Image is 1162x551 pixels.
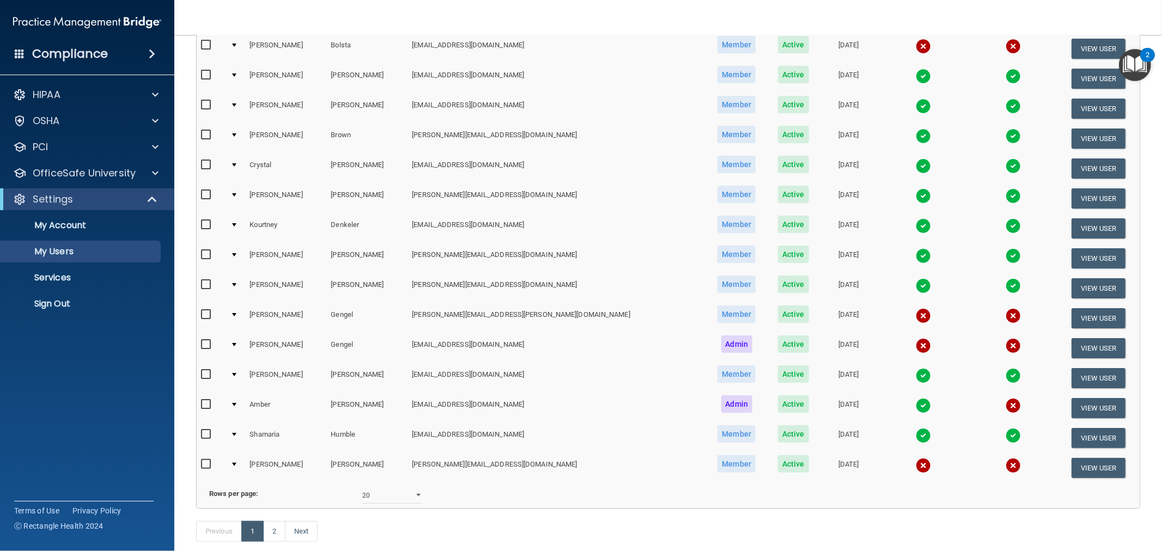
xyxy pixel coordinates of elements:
[916,278,931,293] img: tick.e7d51cea.svg
[326,273,407,303] td: [PERSON_NAME]
[326,363,407,393] td: [PERSON_NAME]
[916,158,931,174] img: tick.e7d51cea.svg
[975,475,1149,517] iframe: Drift Widget Chat Controller
[1006,248,1021,264] img: tick.e7d51cea.svg
[1006,368,1021,383] img: tick.e7d51cea.svg
[819,363,878,393] td: [DATE]
[1072,218,1126,238] button: View User
[13,167,159,180] a: OfficeSafe University
[819,393,878,423] td: [DATE]
[33,140,48,154] p: PCI
[33,167,136,180] p: OfficeSafe University
[1006,458,1021,473] img: cross.ca9f0e7f.svg
[1006,128,1021,144] img: tick.e7d51cea.svg
[7,220,156,231] p: My Account
[778,305,809,323] span: Active
[721,395,753,413] span: Admin
[407,183,706,213] td: [PERSON_NAME][EMAIL_ADDRESS][DOMAIN_NAME]
[407,34,706,64] td: [EMAIL_ADDRESS][DOMAIN_NAME]
[819,333,878,363] td: [DATE]
[916,428,931,443] img: tick.e7d51cea.svg
[916,39,931,54] img: cross.ca9f0e7f.svg
[407,333,706,363] td: [EMAIL_ADDRESS][DOMAIN_NAME]
[13,114,159,127] a: OSHA
[245,273,326,303] td: [PERSON_NAME]
[1006,308,1021,323] img: cross.ca9f0e7f.svg
[717,216,756,233] span: Member
[819,243,878,273] td: [DATE]
[407,303,706,333] td: [PERSON_NAME][EMAIL_ADDRESS][PERSON_NAME][DOMAIN_NAME]
[778,246,809,263] span: Active
[1072,398,1126,418] button: View User
[1006,218,1021,234] img: tick.e7d51cea.svg
[717,275,756,293] span: Member
[326,453,407,482] td: [PERSON_NAME]
[407,393,706,423] td: [EMAIL_ADDRESS][DOMAIN_NAME]
[326,124,407,154] td: Brown
[819,423,878,453] td: [DATE]
[819,64,878,94] td: [DATE]
[245,183,326,213] td: [PERSON_NAME]
[717,305,756,323] span: Member
[778,96,809,113] span: Active
[263,521,285,542] a: 2
[1119,49,1151,81] button: Open Resource Center, 2 new notifications
[778,156,809,173] span: Active
[916,99,931,114] img: tick.e7d51cea.svg
[1006,188,1021,204] img: tick.e7d51cea.svg
[916,128,931,144] img: tick.e7d51cea.svg
[245,213,326,243] td: Kourtney
[1072,338,1126,358] button: View User
[407,154,706,183] td: [EMAIL_ADDRESS][DOMAIN_NAME]
[819,183,878,213] td: [DATE]
[717,425,756,443] span: Member
[245,154,326,183] td: Crystal
[407,423,706,453] td: [EMAIL_ADDRESS][DOMAIN_NAME]
[819,94,878,124] td: [DATE]
[1072,248,1126,268] button: View User
[407,273,706,303] td: [PERSON_NAME][EMAIL_ADDRESS][DOMAIN_NAME]
[326,333,407,363] td: Gengel
[245,453,326,482] td: [PERSON_NAME]
[778,395,809,413] span: Active
[33,193,73,206] p: Settings
[326,154,407,183] td: [PERSON_NAME]
[245,34,326,64] td: [PERSON_NAME]
[245,423,326,453] td: Shamaria
[13,11,161,33] img: PMB logo
[916,398,931,413] img: tick.e7d51cea.svg
[1072,308,1126,328] button: View User
[407,213,706,243] td: [EMAIL_ADDRESS][DOMAIN_NAME]
[1006,69,1021,84] img: tick.e7d51cea.svg
[778,66,809,83] span: Active
[285,521,318,542] a: Next
[778,36,809,53] span: Active
[14,505,59,516] a: Terms of Use
[916,188,931,204] img: tick.e7d51cea.svg
[326,94,407,124] td: [PERSON_NAME]
[72,505,121,516] a: Privacy Policy
[819,124,878,154] td: [DATE]
[1006,39,1021,54] img: cross.ca9f0e7f.svg
[717,36,756,53] span: Member
[1006,398,1021,413] img: cross.ca9f0e7f.svg
[916,69,931,84] img: tick.e7d51cea.svg
[196,521,242,542] a: Previous
[245,303,326,333] td: [PERSON_NAME]
[1006,338,1021,353] img: cross.ca9f0e7f.svg
[407,94,706,124] td: [EMAIL_ADDRESS][DOMAIN_NAME]
[13,140,159,154] a: PCI
[1072,39,1126,59] button: View User
[245,333,326,363] td: [PERSON_NAME]
[717,186,756,203] span: Member
[717,66,756,83] span: Member
[717,246,756,263] span: Member
[717,126,756,143] span: Member
[1072,278,1126,298] button: View User
[717,96,756,113] span: Member
[916,308,931,323] img: cross.ca9f0e7f.svg
[245,393,326,423] td: Amber
[32,46,108,62] h4: Compliance
[1072,458,1126,478] button: View User
[1072,69,1126,89] button: View User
